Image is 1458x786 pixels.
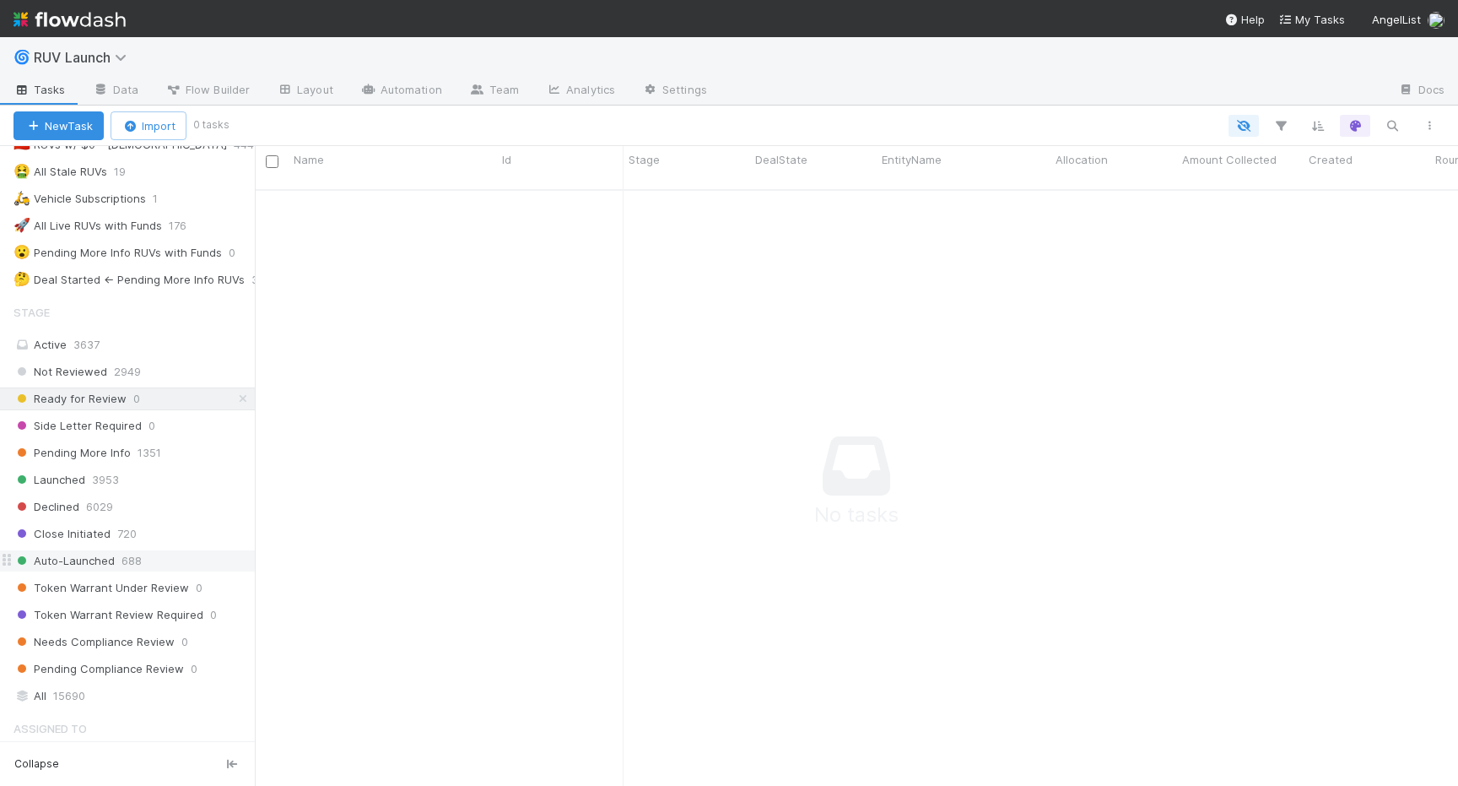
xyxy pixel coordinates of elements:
img: avatar_15e6a745-65a2-4f19-9667-febcb12e2fc8.png [1428,12,1444,29]
span: EntityName [882,151,942,168]
span: 3953 [92,469,119,491]
span: Amount Collected [1182,151,1277,168]
span: Tasks [13,81,66,98]
button: Import [111,111,186,140]
span: Not Reviewed [13,361,107,382]
span: 0 [229,242,252,263]
span: Pending Compliance Review [13,659,184,680]
a: Docs [1385,78,1458,105]
span: 3637 [73,338,100,351]
span: 😮 [13,245,30,259]
span: 0 [191,659,197,680]
span: 1 [153,188,175,209]
span: 15690 [53,686,85,707]
a: Settings [629,78,721,105]
span: 6029 [86,496,113,518]
span: 0 [181,632,188,653]
span: Name [294,151,324,168]
span: 0 [196,577,202,599]
a: Automation [347,78,456,105]
span: Id [502,151,511,168]
span: Allocation [1056,151,1108,168]
span: Stage [13,295,50,329]
span: Stage [629,151,660,168]
div: All Stale RUVs [13,161,107,182]
span: Ready for Review [13,388,127,409]
div: All [13,686,251,707]
span: My Tasks [1278,13,1345,26]
span: 🚀 [13,218,30,232]
span: 0 [210,604,217,626]
span: Assigned To [13,712,87,745]
span: Created [1309,151,1353,168]
a: My Tasks [1278,11,1345,28]
span: DealState [755,151,807,168]
span: AngelList [1372,13,1421,26]
span: 🤮 [13,164,30,178]
span: 0 [133,388,140,409]
span: Needs Compliance Review [13,632,175,653]
span: 1351 [138,442,161,463]
a: Analytics [532,78,629,105]
span: 19 [114,161,143,182]
span: Auto-Launched [13,550,115,572]
span: Token Warrant Review Required [13,604,203,626]
span: 🛵 [13,191,30,205]
span: 2949 [114,361,141,382]
a: Team [456,78,532,105]
div: Active [13,334,251,355]
img: logo-inverted-e16ddd16eac7371096b0.svg [13,5,126,34]
a: Data [79,78,152,105]
span: Token Warrant Under Review [13,577,189,599]
span: 720 [117,523,137,545]
span: Launched [13,469,85,491]
span: 688 [121,550,142,572]
span: RUV Launch [34,49,135,66]
span: 🌀 [13,50,30,64]
span: Collapse [14,756,59,772]
input: Toggle All Rows Selected [266,155,278,168]
div: All Live RUVs with Funds [13,215,162,236]
small: 0 tasks [193,117,229,133]
span: 0 [148,415,155,436]
div: Vehicle Subscriptions [13,188,146,209]
span: 🤔 [13,272,30,286]
div: Pending More Info RUVs with Funds [13,242,222,263]
div: Deal Started <- Pending More Info RUVs [13,269,245,290]
a: Layout [263,78,347,105]
span: 3 [251,269,275,290]
span: Close Initiated [13,523,111,545]
div: Help [1224,11,1265,28]
span: 176 [169,215,203,236]
button: NewTask [13,111,104,140]
span: Flow Builder [165,81,250,98]
a: Flow Builder [152,78,263,105]
span: Declined [13,496,79,518]
span: Side Letter Required [13,415,142,436]
span: Pending More Info [13,442,131,463]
